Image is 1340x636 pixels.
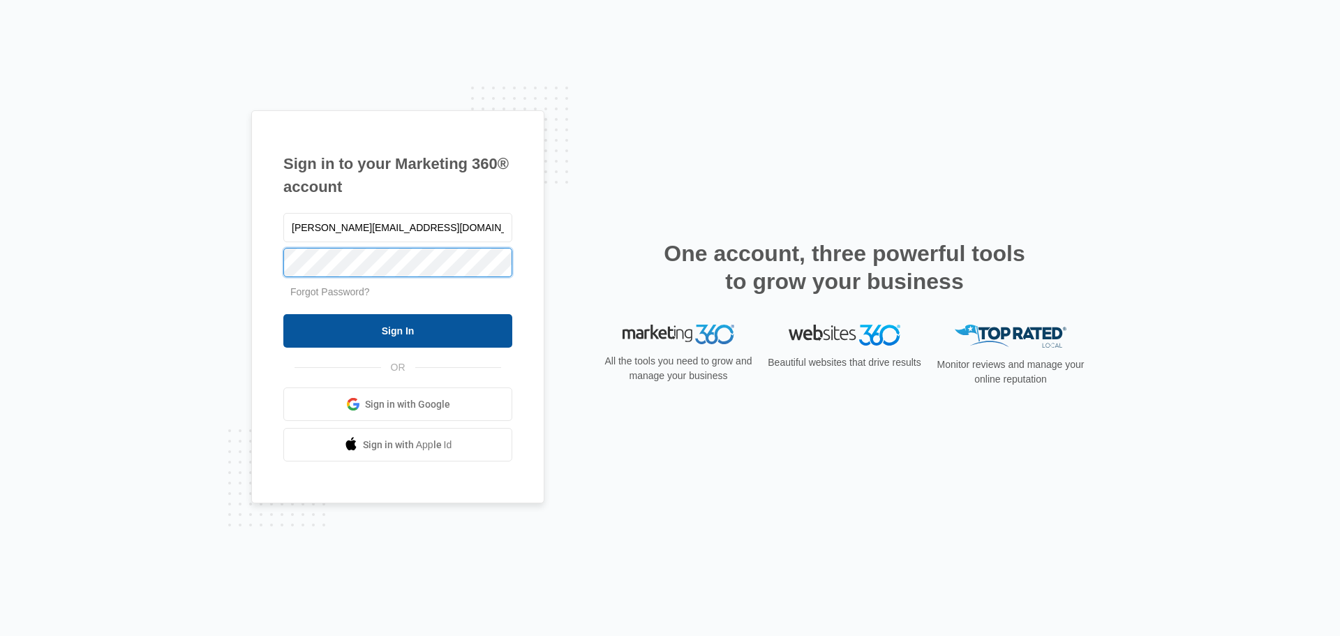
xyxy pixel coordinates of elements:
p: Beautiful websites that drive results [766,355,923,370]
h2: One account, three powerful tools to grow your business [660,239,1029,295]
span: OR [381,360,415,375]
p: Monitor reviews and manage your online reputation [932,357,1089,387]
span: Sign in with Apple Id [363,438,452,452]
p: All the tools you need to grow and manage your business [600,354,757,383]
a: Sign in with Google [283,387,512,421]
a: Sign in with Apple Id [283,428,512,461]
a: Forgot Password? [290,286,370,297]
h1: Sign in to your Marketing 360® account [283,152,512,198]
span: Sign in with Google [365,397,450,412]
img: Marketing 360 [623,325,734,344]
input: Sign In [283,314,512,348]
img: Top Rated Local [955,325,1066,348]
input: Email [283,213,512,242]
img: Websites 360 [789,325,900,345]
